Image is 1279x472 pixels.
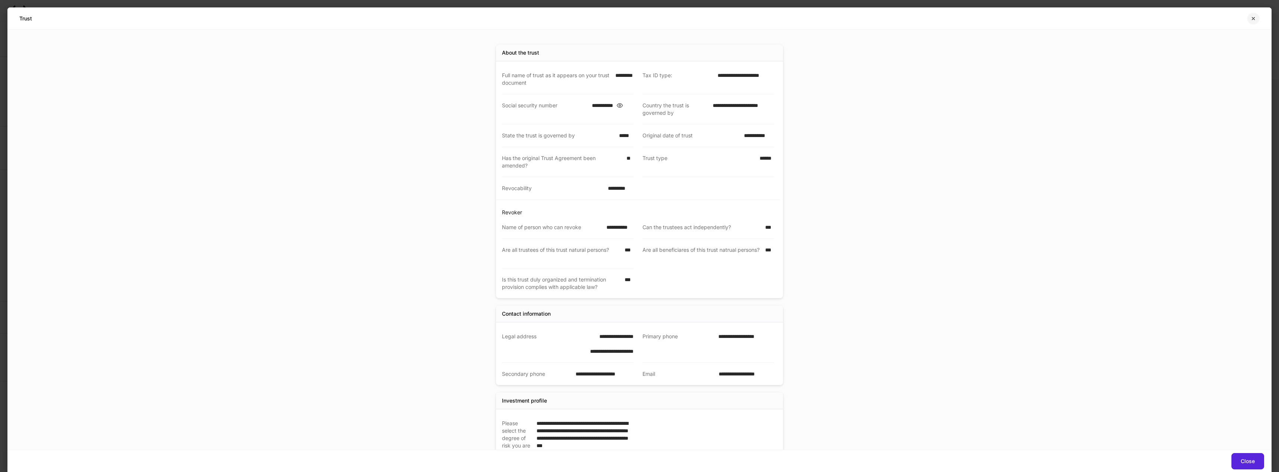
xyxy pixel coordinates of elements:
[642,72,713,87] div: Tax ID type:
[1241,459,1255,464] div: Close
[502,102,587,117] div: Social security number
[642,246,761,261] div: Are all beneficiares of this trust natrual persons?
[642,333,714,355] div: Primary phone
[502,185,603,192] div: Revocability
[502,132,615,139] div: State the trust is governed by
[502,370,571,378] div: Secondary phone
[502,246,620,261] div: Are all trustees of this trust natural persons?
[642,102,708,117] div: Country the trust is governed by
[502,72,611,87] div: Full name of trust as it appears on your trust document
[642,154,755,169] div: Trust type
[502,276,620,291] div: Is this trust duly organized and termination provision complies with applicable law?
[1231,453,1264,469] button: Close
[502,397,547,404] div: Investment profile
[19,15,32,22] h5: Trust
[502,49,539,56] div: About the trust
[502,310,551,318] div: Contact information
[642,370,714,378] div: Email
[502,333,573,355] div: Legal address
[642,224,761,231] div: Can the trustees act independently?
[502,154,622,169] div: Has the original Trust Agreement been amended?
[502,209,780,216] p: Revoker
[642,132,740,139] div: Original date of trust
[502,224,602,231] div: Name of person who can revoke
